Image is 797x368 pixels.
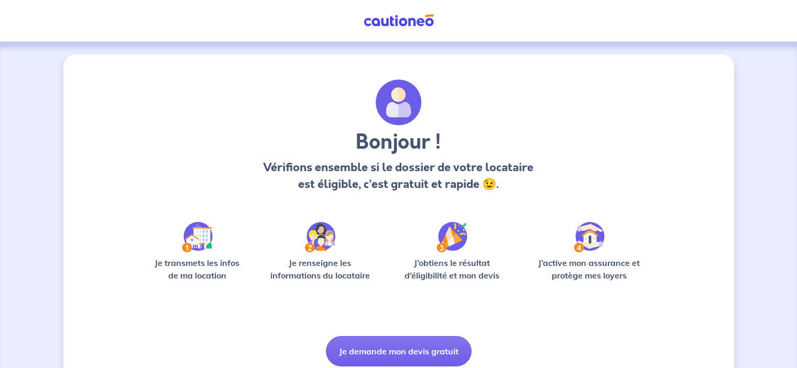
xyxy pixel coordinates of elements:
[305,222,335,252] img: /static/c0a346edaed446bb123850d2d04ad552/Step-2.svg
[260,159,537,193] p: Vérifions ensemble si le dossier de votre locataire est éligible, c’est gratuit et rapide 😉.
[326,336,472,366] button: Je demande mon devis gratuit
[147,257,247,282] p: Je transmets les infos de ma location
[264,257,377,282] p: Je renseigne les informations du locataire
[436,222,467,252] img: /static/f3e743aab9439237c3e2196e4328bba9/Step-3.svg
[359,14,438,27] img: Cautioneo
[182,222,213,252] img: /static/90a569abe86eec82015bcaae536bd8e6/Step-1.svg
[376,80,422,126] img: archivate
[393,257,511,282] p: J’obtiens le résultat d’éligibilité et mon devis
[574,222,605,252] img: /static/bfff1cf634d835d9112899e6a3df1a5d/Step-4.svg
[528,257,650,282] p: J’active mon assurance et protège mes loyers
[260,130,537,155] h3: Bonjour !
